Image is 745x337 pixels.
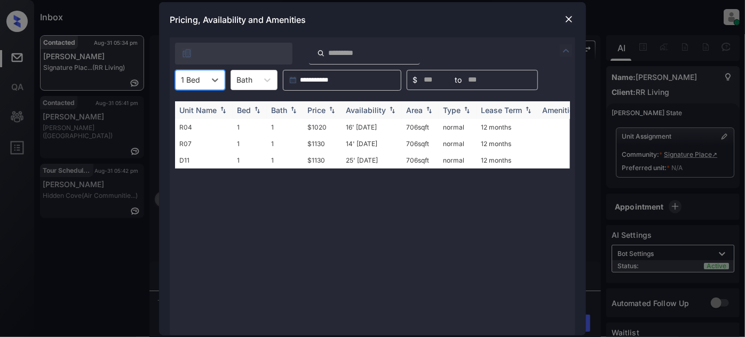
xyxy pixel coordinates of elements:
img: sorting [523,106,534,114]
img: sorting [424,106,434,114]
img: close [564,14,574,25]
div: Area [406,106,423,115]
td: normal [439,135,477,152]
div: Availability [346,106,386,115]
td: 1 [233,119,267,135]
td: 12 months [477,135,538,152]
div: Pricing, Availability and Amenities [159,2,586,37]
td: 1 [267,119,303,135]
td: 706 sqft [402,119,439,135]
div: Price [307,106,326,115]
td: $1130 [303,152,342,168]
img: icon-zuma [317,49,325,58]
td: 1 [267,135,303,152]
td: D11 [175,152,233,168]
div: Amenities [542,106,578,115]
img: sorting [218,106,228,114]
div: Type [443,106,461,115]
td: R04 [175,119,233,135]
div: Bed [237,106,251,115]
td: 16' [DATE] [342,119,402,135]
div: Lease Term [481,106,522,115]
img: icon-zuma [181,48,192,59]
td: 12 months [477,152,538,168]
td: R07 [175,135,233,152]
img: sorting [387,106,398,114]
td: normal [439,152,477,168]
td: 14' [DATE] [342,135,402,152]
td: 1 [233,135,267,152]
td: 12 months [477,119,538,135]
td: 25' [DATE] [342,152,402,168]
td: normal [439,119,477,135]
td: 706 sqft [402,135,439,152]
div: Bath [271,106,287,115]
span: $ [413,74,417,86]
img: sorting [252,106,263,114]
td: 1 [233,152,267,168]
td: 706 sqft [402,152,439,168]
td: 1 [267,152,303,168]
img: sorting [288,106,299,114]
div: Unit Name [179,106,217,115]
td: $1020 [303,119,342,135]
img: sorting [327,106,337,114]
img: sorting [462,106,472,114]
td: $1130 [303,135,342,152]
img: icon-zuma [560,44,573,57]
span: to [455,74,462,86]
